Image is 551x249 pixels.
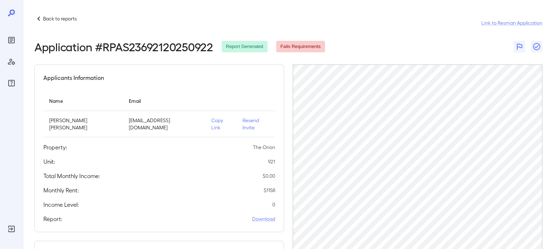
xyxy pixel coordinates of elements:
p: $ 1158 [264,187,275,194]
div: Log Out [6,223,17,235]
p: The Orion [253,144,275,151]
p: 0 [272,201,275,208]
h5: Total Monthly Income: [43,172,100,180]
span: Report Generated [222,43,268,50]
p: Copy Link [211,117,231,131]
th: Email [123,91,206,111]
h5: Income Level: [43,200,79,209]
p: 921 [268,158,275,165]
p: Back to reports [43,15,77,22]
h5: Applicants Information [43,73,104,82]
p: Resend Invite [242,117,269,131]
p: $ 0.00 [263,172,275,179]
span: Fails Requirements [276,43,325,50]
a: Link to Resman Application [481,19,542,27]
h2: Application # RPAS23692120250922 [34,40,213,53]
th: Name [43,91,123,111]
h5: Unit: [43,157,55,166]
p: [PERSON_NAME] [PERSON_NAME] [49,117,117,131]
button: Flag Report [514,41,525,52]
button: Close Report [531,41,542,52]
h5: Property: [43,143,67,152]
div: Reports [6,34,17,46]
h5: Monthly Rent: [43,186,79,195]
div: FAQ [6,77,17,89]
div: Manage Users [6,56,17,67]
h5: Report: [43,215,62,223]
a: Download [252,215,275,222]
table: simple table [43,91,275,137]
p: [EMAIL_ADDRESS][DOMAIN_NAME] [129,117,200,131]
